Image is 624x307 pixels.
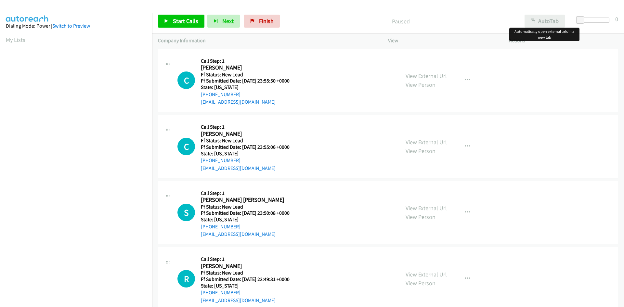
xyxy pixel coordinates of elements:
h5: State: [US_STATE] [201,216,298,223]
a: [PHONE_NUMBER] [201,224,240,230]
h5: Ff Submitted Date: [DATE] 23:49:31 +0000 [201,276,298,283]
div: Automatically open external urls in a new tab [509,28,579,41]
p: Paused [289,17,513,26]
a: [EMAIL_ADDRESS][DOMAIN_NAME] [201,99,276,105]
div: The call is yet to be attempted [177,71,195,89]
h5: State: [US_STATE] [201,84,298,91]
a: View Person [406,279,435,287]
div: 0 [615,15,618,23]
span: Start Calls [173,17,198,25]
a: View External Url [406,271,447,278]
h5: Ff Status: New Lead [201,137,298,144]
div: The call is yet to be attempted [177,270,195,288]
h5: State: [US_STATE] [201,283,298,289]
a: Switch to Preview [52,23,90,29]
a: Finish [244,15,280,28]
h2: [PERSON_NAME] [201,64,298,71]
a: [PHONE_NUMBER] [201,289,240,296]
h1: C [177,138,195,155]
a: [EMAIL_ADDRESS][DOMAIN_NAME] [201,231,276,237]
h1: S [177,204,195,221]
div: Dialing Mode: Power | [6,22,146,30]
a: View Person [406,147,435,155]
a: View External Url [406,204,447,212]
a: [EMAIL_ADDRESS][DOMAIN_NAME] [201,297,276,303]
a: My Lists [6,36,25,44]
h5: Ff Status: New Lead [201,71,298,78]
h5: Ff Submitted Date: [DATE] 23:55:50 +0000 [201,78,298,84]
span: Next [222,17,234,25]
h5: Call Step: 1 [201,190,298,197]
a: View External Url [406,72,447,80]
p: Actions [509,37,618,45]
div: The call is yet to be attempted [177,138,195,155]
h2: [PERSON_NAME] [PERSON_NAME] [201,196,298,204]
h5: Ff Submitted Date: [DATE] 23:55:06 +0000 [201,144,298,150]
button: AutoTab [525,15,565,28]
p: Company Information [158,37,376,45]
a: [PHONE_NUMBER] [201,91,240,97]
a: View Person [406,81,435,88]
a: View External Url [406,138,447,146]
p: View [388,37,497,45]
h5: Ff Submitted Date: [DATE] 23:50:08 +0000 [201,210,298,216]
h5: Call Step: 1 [201,58,298,64]
div: The call is yet to be attempted [177,204,195,221]
h5: Call Step: 1 [201,256,298,262]
h2: [PERSON_NAME] [201,130,298,138]
h2: [PERSON_NAME] [201,262,298,270]
h1: C [177,71,195,89]
h1: R [177,270,195,288]
h5: Ff Status: New Lead [201,204,298,210]
span: Finish [259,17,274,25]
h5: Call Step: 1 [201,124,298,130]
a: [EMAIL_ADDRESS][DOMAIN_NAME] [201,165,276,171]
h5: Ff Status: New Lead [201,270,298,276]
button: Next [207,15,240,28]
div: Delay between calls (in seconds) [579,18,609,23]
a: View Person [406,213,435,221]
a: Start Calls [158,15,204,28]
a: [PHONE_NUMBER] [201,157,240,163]
h5: State: [US_STATE] [201,150,298,157]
